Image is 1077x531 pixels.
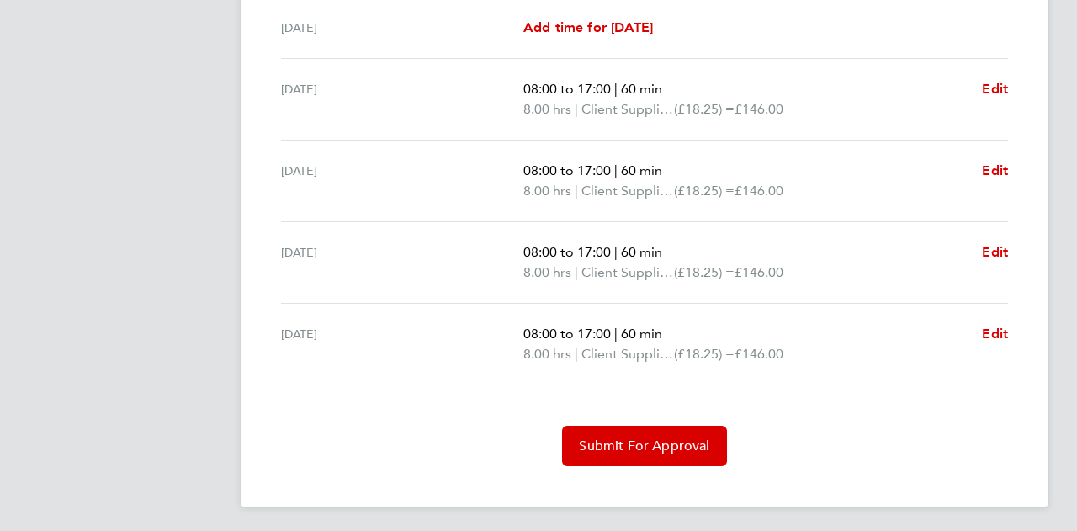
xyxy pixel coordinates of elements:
span: Client Supplied [581,99,674,119]
span: £146.00 [735,264,783,280]
a: Edit [982,324,1008,344]
span: 60 min [621,81,662,97]
span: 08:00 to 17:00 [523,81,611,97]
span: 60 min [621,162,662,178]
span: | [614,244,618,260]
span: Edit [982,244,1008,260]
div: [DATE] [281,79,523,119]
span: | [575,264,578,280]
span: Submit For Approval [579,438,709,454]
span: | [575,346,578,362]
a: Edit [982,79,1008,99]
span: 08:00 to 17:00 [523,326,611,342]
span: Add time for [DATE] [523,19,653,35]
span: 8.00 hrs [523,183,571,199]
span: 8.00 hrs [523,346,571,362]
span: 60 min [621,244,662,260]
span: 8.00 hrs [523,264,571,280]
span: 8.00 hrs [523,101,571,117]
span: Client Supplied [581,344,674,364]
span: | [614,326,618,342]
a: Add time for [DATE] [523,18,653,38]
div: [DATE] [281,324,523,364]
div: [DATE] [281,242,523,283]
span: (£18.25) = [674,183,735,199]
span: 08:00 to 17:00 [523,244,611,260]
span: £146.00 [735,346,783,362]
span: Edit [982,81,1008,97]
span: £146.00 [735,183,783,199]
span: Edit [982,162,1008,178]
span: | [614,81,618,97]
div: [DATE] [281,18,523,38]
button: Submit For Approval [562,426,726,466]
span: (£18.25) = [674,264,735,280]
span: | [575,101,578,117]
a: Edit [982,161,1008,181]
span: | [614,162,618,178]
span: 60 min [621,326,662,342]
span: Client Supplied [581,181,674,201]
div: [DATE] [281,161,523,201]
span: (£18.25) = [674,346,735,362]
span: Edit [982,326,1008,342]
span: | [575,183,578,199]
span: Client Supplied [581,263,674,283]
span: £146.00 [735,101,783,117]
span: 08:00 to 17:00 [523,162,611,178]
span: (£18.25) = [674,101,735,117]
a: Edit [982,242,1008,263]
